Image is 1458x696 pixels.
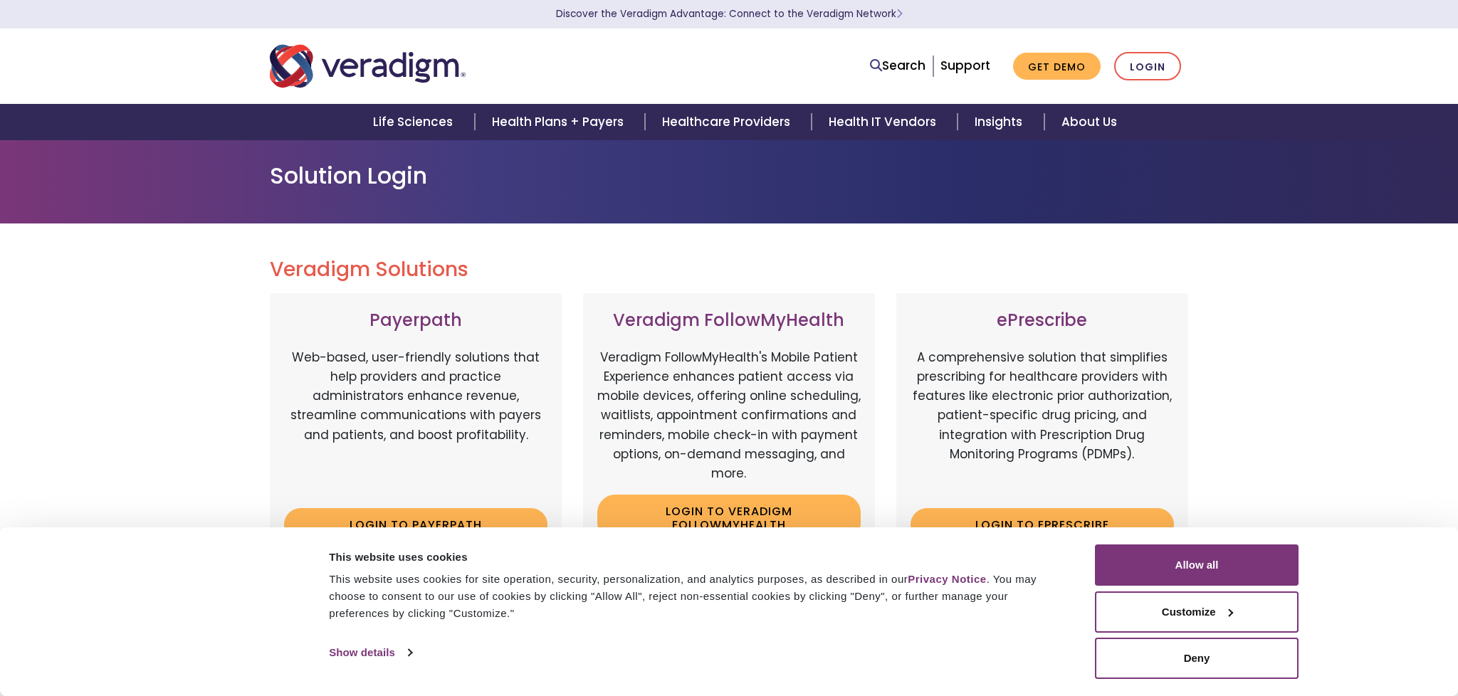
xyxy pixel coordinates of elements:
[911,348,1174,497] p: A comprehensive solution that simplifies prescribing for healthcare providers with features like ...
[556,7,903,21] a: Discover the Veradigm Advantage: Connect to the Veradigm NetworkLearn More
[1013,53,1101,80] a: Get Demo
[597,310,861,331] h3: Veradigm FollowMyHealth
[896,7,903,21] span: Learn More
[911,508,1174,541] a: Login to ePrescribe
[1095,591,1299,633] button: Customize
[870,56,925,75] a: Search
[284,310,547,331] h3: Payerpath
[908,573,986,585] a: Privacy Notice
[270,43,466,90] img: Veradigm logo
[284,348,547,497] p: Web-based, user-friendly solutions that help providers and practice administrators enhance revenu...
[1044,104,1134,140] a: About Us
[1114,52,1181,81] a: Login
[1095,638,1299,679] button: Deny
[329,549,1063,566] div: This website uses cookies
[911,310,1174,331] h3: ePrescribe
[812,104,958,140] a: Health IT Vendors
[475,104,645,140] a: Health Plans + Payers
[270,162,1188,189] h1: Solution Login
[597,495,861,541] a: Login to Veradigm FollowMyHealth
[356,104,474,140] a: Life Sciences
[284,508,547,541] a: Login to Payerpath
[329,642,411,663] a: Show details
[940,57,990,74] a: Support
[645,104,812,140] a: Healthcare Providers
[1095,544,1299,586] button: Allow all
[270,258,1188,282] h2: Veradigm Solutions
[958,104,1044,140] a: Insights
[597,348,861,483] p: Veradigm FollowMyHealth's Mobile Patient Experience enhances patient access via mobile devices, o...
[329,571,1063,622] div: This website uses cookies for site operation, security, personalization, and analytics purposes, ...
